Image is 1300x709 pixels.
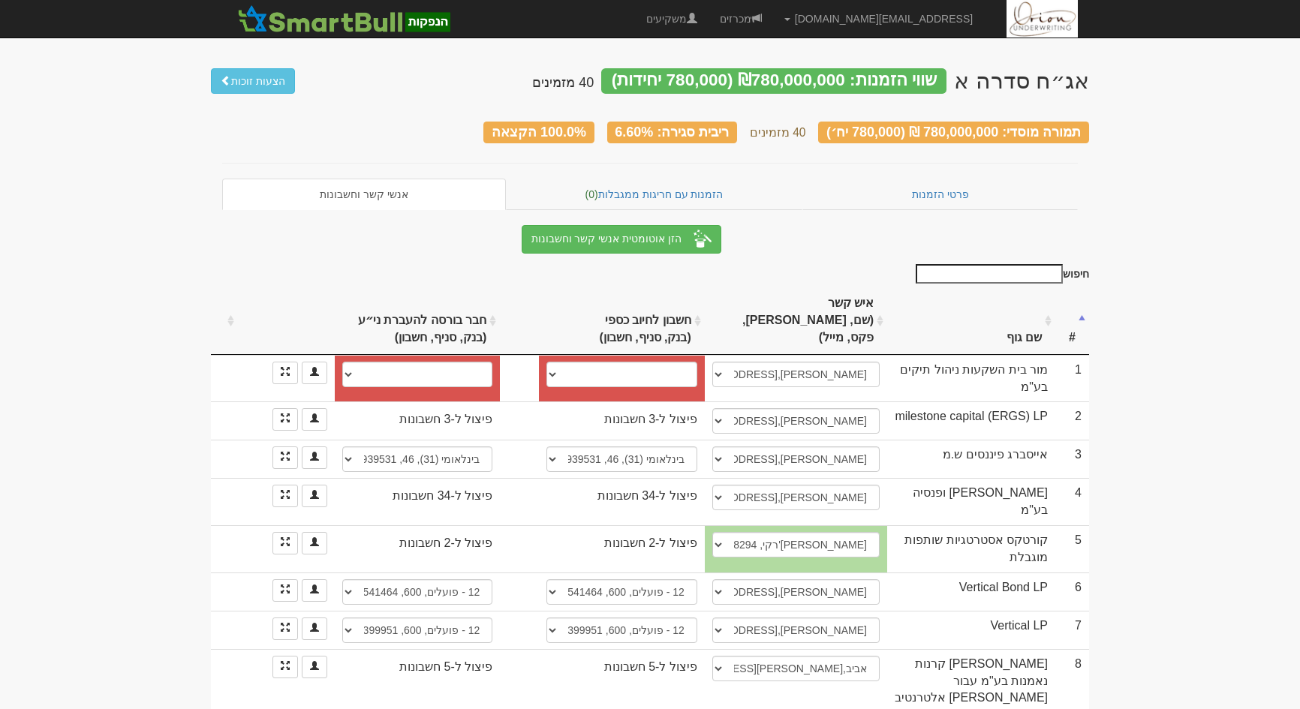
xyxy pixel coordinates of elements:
td: 7 [1055,611,1089,649]
td: 5 [1055,525,1089,572]
td: Vertical Bond LP [887,572,1055,611]
div: פיצול ל-2 חשבונות [546,535,697,552]
h4: 40 מזמינים [532,76,594,91]
th: שם גוף : activate to sort column ascending [887,287,1055,355]
th: איש קשר (שם, נייד, פקס, מייל) : activate to sort column ascending [705,287,887,355]
div: תמורה מוסדי: 780,000,000 ₪ (780,000 יח׳) [818,122,1089,143]
td: 3 [1055,440,1089,478]
th: #: activate to sort column descending [1055,287,1089,355]
div: שווי הזמנות: ₪780,000,000 (780,000 יחידות) [601,68,946,94]
td: milestone capital (ERGS) LP [887,401,1055,440]
div: פיצול ל-34 חשבונות [342,488,493,505]
img: hat-and-magic-wand-white-24.png [694,230,712,248]
div: פיצול ל-5 חשבונות [342,659,493,676]
div: ריבית סגירה: 6.60% [607,122,738,143]
span: הזן אוטומטית אנשי קשר וחשבונות [531,233,682,245]
td: אייסברג פיננסים ש.מ [887,440,1055,478]
td: קורטקס אסטרטגיות שותפות מוגבלת [887,525,1055,572]
button: הזן אוטומטית אנשי קשר וחשבונות [522,225,721,254]
span: (0) [585,188,598,200]
td: [PERSON_NAME] ופנסיה בע"מ [887,478,1055,525]
th: חשבון לחיוב כספי (בנק, סניף, חשבון) : activate to sort column ascending [539,287,705,355]
div: פיצול ל-3 חשבונות [342,411,493,428]
td: Vertical LP [887,611,1055,649]
a: אנשי קשר וחשבונות [222,179,506,210]
div: פיצול ל-2 חשבונות [342,535,493,552]
div: פיצול ל-5 חשבונות [546,659,697,676]
span: 100.0% הקצאה [492,125,586,140]
a: הזמנות עם חריגות ממגבלות(0) [506,179,803,210]
td: 1 [1055,355,1089,402]
td: 4 [1055,478,1089,525]
td: מור בית השקעות ניהול תיקים בע"מ [887,355,1055,402]
div: פיצול ל-3 חשבונות [546,411,697,428]
td: 2 [1055,401,1089,440]
a: פרטי הזמנות [802,179,1078,210]
div: פיצול ל-34 חשבונות [546,488,697,505]
img: SmartBull Logo [233,4,454,34]
small: 40 מזמינים [750,126,806,139]
input: חיפוש [916,264,1063,284]
th: חבר בורסה להעברת ני״ע (בנק, סניף, חשבון) : activate to sort column ascending [335,287,501,355]
th: : activate to sort column ascending [211,287,238,355]
div: AMTRUST RE LTD - אג״ח (סדרה א) - הנפקה פרטית [954,68,1089,93]
label: חיפוש [910,264,1089,284]
a: הצעות זוכות [211,68,295,94]
td: 6 [1055,572,1089,611]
